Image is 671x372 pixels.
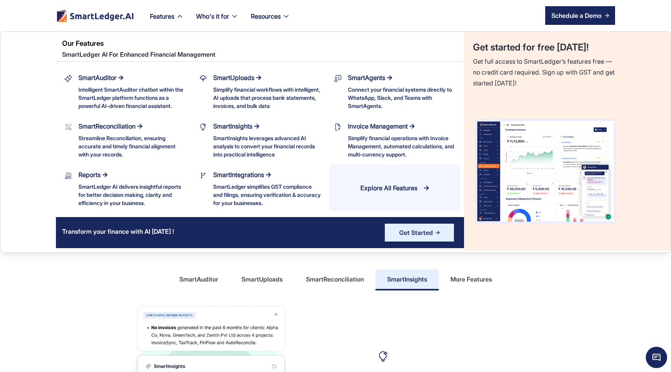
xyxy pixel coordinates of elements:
a: SmartAgentsConnect your financial systems directly to WhatsApp, Slack, and Teams with SmartAgents. [329,68,460,114]
a: Invoice ManagementSimplify financial operations with Invoice Management, automated calculations, ... [329,116,460,163]
div: Resources [245,11,296,31]
div: More Features [450,273,492,285]
a: Get Started [384,223,454,242]
a: home [56,9,134,22]
div: Schedule a Demo [551,11,601,20]
a: SmartReconciliationStreamline Reconciliation, ensuring accurate and timely financial alignment wi... [60,116,191,163]
div: Resources [251,11,281,22]
div: Simplify financial workflows with intelligent, AI uploads that process bank statements, invoices,... [213,85,321,110]
div: Who's it for [190,11,245,31]
div: SmartAuditor [78,72,116,83]
div: SmartReconciliation [78,121,136,132]
div: Explore All Features [360,183,417,193]
div: SmartUploads [213,72,254,83]
img: arrow right icon [605,13,609,18]
div: Simplify financial operations with Invoice Management, automated calculations, and multi-currency... [348,134,455,158]
div: Streamline Reconciliation, ensuring accurate and timely financial alignment with your records. [78,134,186,158]
div: Reports [78,169,101,180]
div: SmartInsights [213,121,252,132]
div: SmartAuditor [179,273,218,285]
div: Get Started [399,227,433,238]
div: Our Features [62,38,464,49]
div: Features [144,11,190,31]
div: Features [150,11,174,22]
div: SmartInsights [387,273,427,285]
div: Invoice Management [348,121,408,132]
span: Chat Widget [646,347,667,368]
div: SmartLedger AI For Enhanced Financial Management [62,49,464,61]
img: Arrow Right Blue [435,230,440,235]
a: SmartAuditorIntelligent SmartAuditor chatbot within the SmartLedger platform functions as a power... [60,68,191,114]
a: Schedule a Demo [545,6,615,25]
a: SmartIntegrationsSmartLedger simplifies GST compliance and filings, ensuring verification & accur... [195,165,325,211]
div: SmartAgents [348,72,385,83]
img: smart insight icons [377,351,389,362]
a: Explore All Features [329,165,460,211]
div: SmartUploads [242,273,283,285]
div: SmartReconciliation [306,273,364,285]
div: Get started for free [DATE]! [473,42,589,53]
div: SmartIntegrations [213,169,264,180]
div: SmartInsights leverages advanced AI analysis to convert your financial records into practical int... [213,134,321,158]
div: Who's it for [196,11,229,22]
div: Connect your financial systems directly to WhatsApp, Slack, and Teams with SmartAgents. [348,85,455,110]
div: Transform your finance with AI [DATE] ! [56,220,180,246]
a: SmartUploadsSimplify financial workflows with intelligent, AI uploads that process bank statement... [195,68,325,114]
img: footer logo [56,9,134,22]
div: SmartLedger AI delivers insightful reports for better decision making, clarity and efficiency in ... [78,183,186,207]
div: Get full access to SmartLedger’s features free — no credit card required. Sign up with GST and ge... [473,56,618,89]
div: Intelligent SmartAuditor chatbot within the SmartLedger platform functions as a powerful AI-drive... [78,85,186,110]
a: SmartInsightsSmartInsights leverages advanced AI analysis to convert your financial records into ... [195,116,325,163]
div: SmartLedger simplifies GST compliance and filings, ensuring verification & accuracy for your busi... [213,183,321,207]
a: ReportsSmartLedger AI delivers insightful reports for better decision making, clarity and efficie... [60,165,191,211]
